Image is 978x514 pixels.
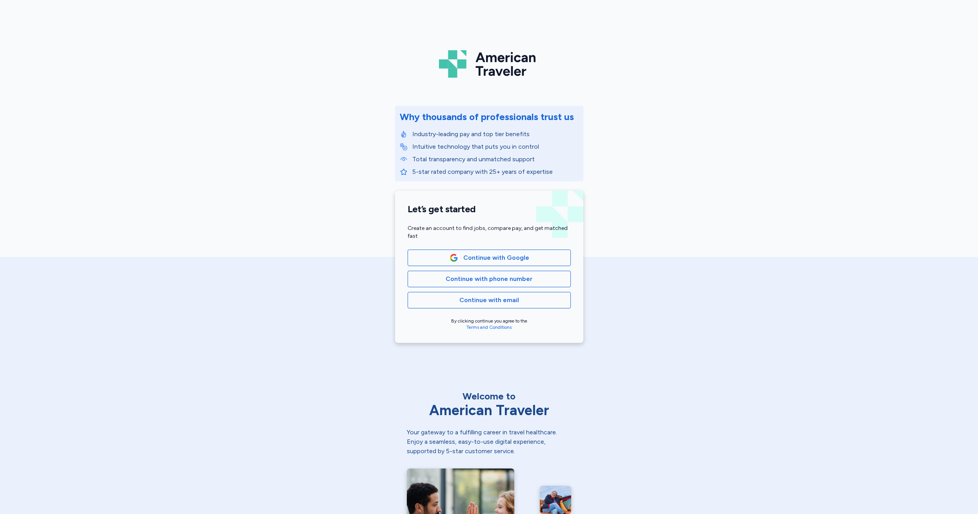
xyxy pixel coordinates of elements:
div: Your gateway to a fulfilling career in travel healthcare. Enjoy a seamless, easy-to-use digital e... [407,428,572,456]
button: Continue with email [408,292,571,308]
span: Continue with Google [463,253,529,262]
button: Continue with phone number [408,271,571,287]
a: Terms and Conditions [466,324,512,330]
p: Industry-leading pay and top tier benefits [412,129,579,139]
img: ER nurse relaxing after a long day [540,486,572,514]
div: American Traveler [407,403,572,418]
p: Intuitive technology that puts you in control [412,142,579,151]
div: Create an account to find jobs, compare pay, and get matched fast [408,224,571,240]
button: Google LogoContinue with Google [408,250,571,266]
div: By clicking continue you agree to the [408,318,571,330]
div: Why thousands of professionals trust us [400,111,574,123]
p: 5-star rated company with 25+ years of expertise [412,167,579,177]
div: Welcome to [407,390,572,403]
span: Continue with phone number [446,274,532,284]
img: Google Logo [450,253,458,262]
img: Logo [439,47,539,81]
p: Total transparency and unmatched support [412,155,579,164]
h1: Let’s get started [408,203,571,215]
span: Continue with email [459,295,519,305]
